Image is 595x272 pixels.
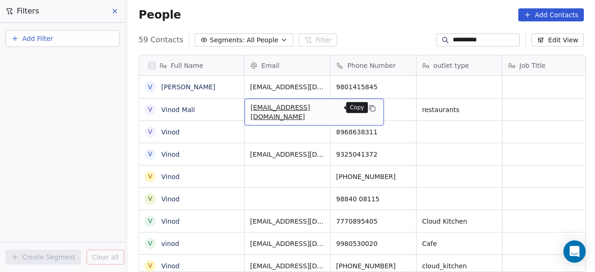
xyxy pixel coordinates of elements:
[331,55,416,75] div: Phone Number
[148,105,153,114] div: V
[336,150,410,159] span: 9325041372
[250,261,324,271] span: [EMAIL_ADDRESS][DOMAIN_NAME]
[161,151,179,158] a: Vinod
[161,106,195,113] a: Vinod Mali
[336,194,410,204] span: 98840 08115
[161,262,179,270] a: Vinod
[139,55,244,75] div: Full Name
[161,128,179,136] a: Vinod
[171,61,203,70] span: Full Name
[299,33,337,46] button: Filter
[250,82,324,92] span: [EMAIL_ADDRESS][DOMAIN_NAME]
[250,239,324,248] span: [EMAIL_ADDRESS][DOMAIN_NAME]
[148,127,153,137] div: V
[148,261,153,271] div: V
[250,217,324,226] span: [EMAIL_ADDRESS][DOMAIN_NAME]
[519,61,545,70] span: Job Title
[433,61,469,70] span: outlet type
[161,218,179,225] a: Vinod
[350,104,364,111] p: Copy
[531,33,584,46] button: Edit View
[210,35,245,45] span: Segments:
[422,105,496,114] span: restaurants
[148,239,153,248] div: v
[161,195,179,203] a: Vinod
[148,172,153,181] div: V
[336,127,410,137] span: 8968638311
[250,150,324,159] span: [EMAIL_ADDRESS][DOMAIN_NAME]
[139,34,183,46] span: 59 Contacts
[261,61,279,70] span: Email
[139,8,181,22] span: People
[518,8,584,21] button: Add Contacts
[148,194,153,204] div: V
[336,82,410,92] span: 9801415845
[148,82,153,92] div: V
[251,103,361,121] span: [EMAIL_ADDRESS][DOMAIN_NAME]
[161,173,179,180] a: Vinod
[422,217,496,226] span: Cloud Kitchen
[422,239,496,248] span: Cafe
[246,35,278,45] span: All People
[336,217,410,226] span: 7770895405
[422,261,496,271] span: cloud_kitchen
[336,239,410,248] span: 9980530020
[563,240,586,263] div: Open Intercom Messenger
[245,55,330,75] div: Email
[161,83,215,91] a: [PERSON_NAME]
[347,61,396,70] span: Phone Number
[161,240,179,247] a: vinod
[148,149,153,159] div: V
[148,216,153,226] div: V
[336,172,410,181] span: [PHONE_NUMBER]
[416,55,502,75] div: outlet type
[336,261,410,271] span: [PHONE_NUMBER]
[502,55,588,75] div: Job Title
